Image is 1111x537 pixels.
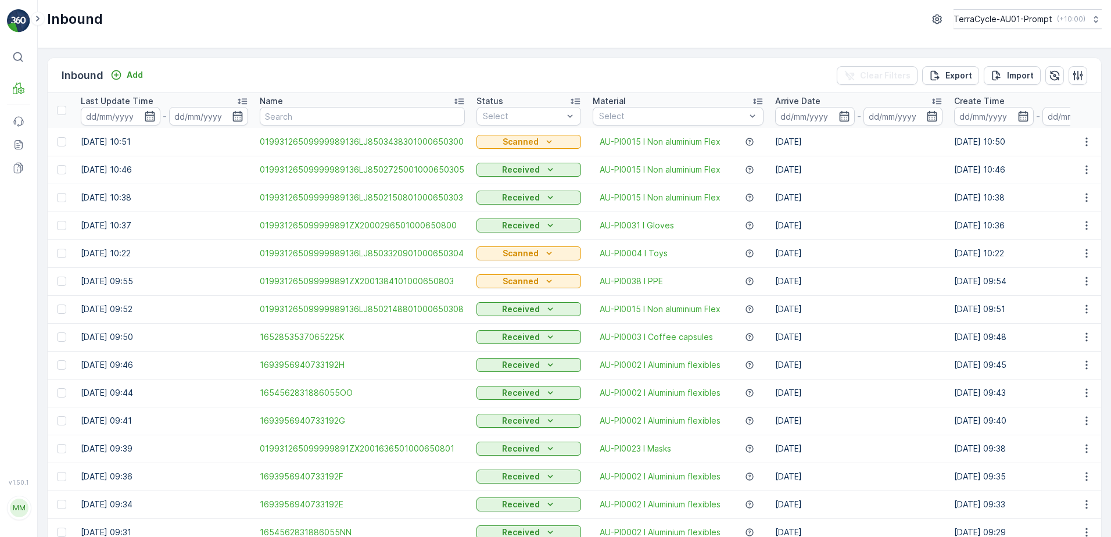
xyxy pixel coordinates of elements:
[7,488,30,528] button: MM
[476,219,581,232] button: Received
[75,267,254,295] td: [DATE] 09:55
[260,192,465,203] span: 01993126509999989136LJ8502150801000650303
[769,463,948,491] td: [DATE]
[600,136,721,148] a: AU-PI0015 I Non aluminium Flex
[769,407,948,435] td: [DATE]
[260,275,465,287] a: 019931265099999891ZX2001384101000650803
[7,9,30,33] img: logo
[75,407,254,435] td: [DATE] 09:41
[75,463,254,491] td: [DATE] 09:36
[260,387,465,399] span: 1654562831886055OO
[503,136,539,148] p: Scanned
[57,332,66,342] div: Toggle Row Selected
[600,415,721,427] span: AU-PI0002 I Aluminium flexibles
[476,246,581,260] button: Scanned
[476,414,581,428] button: Received
[57,137,66,146] div: Toggle Row Selected
[769,184,948,212] td: [DATE]
[75,156,254,184] td: [DATE] 10:46
[127,69,143,81] p: Add
[769,351,948,379] td: [DATE]
[837,66,918,85] button: Clear Filters
[169,107,249,126] input: dd/mm/yyyy
[75,212,254,239] td: [DATE] 10:37
[502,192,540,203] p: Received
[47,10,103,28] p: Inbound
[502,220,540,231] p: Received
[769,435,948,463] td: [DATE]
[984,66,1041,85] button: Import
[922,66,979,85] button: Export
[860,70,911,81] p: Clear Filters
[57,360,66,370] div: Toggle Row Selected
[260,164,465,176] span: 01993126509999989136LJ8502725001000650305
[503,248,539,259] p: Scanned
[476,302,581,316] button: Received
[600,164,721,176] a: AU-PI0015 I Non aluminium Flex
[503,275,539,287] p: Scanned
[600,248,668,259] a: AU-PI0004 I Toys
[775,107,855,126] input: dd/mm/yyyy
[769,323,948,351] td: [DATE]
[954,13,1052,25] p: TerraCycle-AU01-Prompt
[57,416,66,425] div: Toggle Row Selected
[57,528,66,537] div: Toggle Row Selected
[260,331,465,343] span: 1652853537065225K
[75,351,254,379] td: [DATE] 09:46
[57,193,66,202] div: Toggle Row Selected
[502,387,540,399] p: Received
[600,220,674,231] a: AU-PI0031 I Gloves
[476,135,581,149] button: Scanned
[600,499,721,510] a: AU-PI0002 I Aluminium flexibles
[260,471,465,482] span: 1693956940733192F
[600,471,721,482] a: AU-PI0002 I Aluminium flexibles
[260,415,465,427] a: 1693956940733192G
[476,163,581,177] button: Received
[769,239,948,267] td: [DATE]
[769,267,948,295] td: [DATE]
[260,107,465,126] input: Search
[1036,109,1040,123] p: -
[476,470,581,484] button: Received
[502,164,540,176] p: Received
[769,212,948,239] td: [DATE]
[476,191,581,205] button: Received
[476,330,581,344] button: Received
[600,359,721,371] span: AU-PI0002 I Aluminium flexibles
[1007,70,1034,81] p: Import
[106,68,148,82] button: Add
[502,359,540,371] p: Received
[600,387,721,399] a: AU-PI0002 I Aluminium flexibles
[260,499,465,510] span: 1693956940733192E
[260,248,465,259] a: 01993126509999989136LJ8503320901000650304
[769,295,948,323] td: [DATE]
[57,305,66,314] div: Toggle Row Selected
[769,156,948,184] td: [DATE]
[260,443,465,454] span: 019931265099999891ZX2001636501000650801
[57,500,66,509] div: Toggle Row Selected
[502,331,540,343] p: Received
[954,95,1005,107] p: Create Time
[600,331,713,343] span: AU-PI0003 I Coffee capsules
[75,491,254,518] td: [DATE] 09:34
[57,221,66,230] div: Toggle Row Selected
[260,220,465,231] span: 019931265099999891ZX2000296501000650800
[600,275,663,287] a: AU-PI0038 I PPE
[502,303,540,315] p: Received
[75,323,254,351] td: [DATE] 09:50
[260,359,465,371] a: 1693956940733192H
[1057,15,1085,24] p: ( +10:00 )
[260,303,465,315] a: 01993126509999989136LJ8502148801000650308
[600,443,671,454] a: AU-PI0023 I Masks
[769,491,948,518] td: [DATE]
[75,295,254,323] td: [DATE] 09:52
[81,107,160,126] input: dd/mm/yyyy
